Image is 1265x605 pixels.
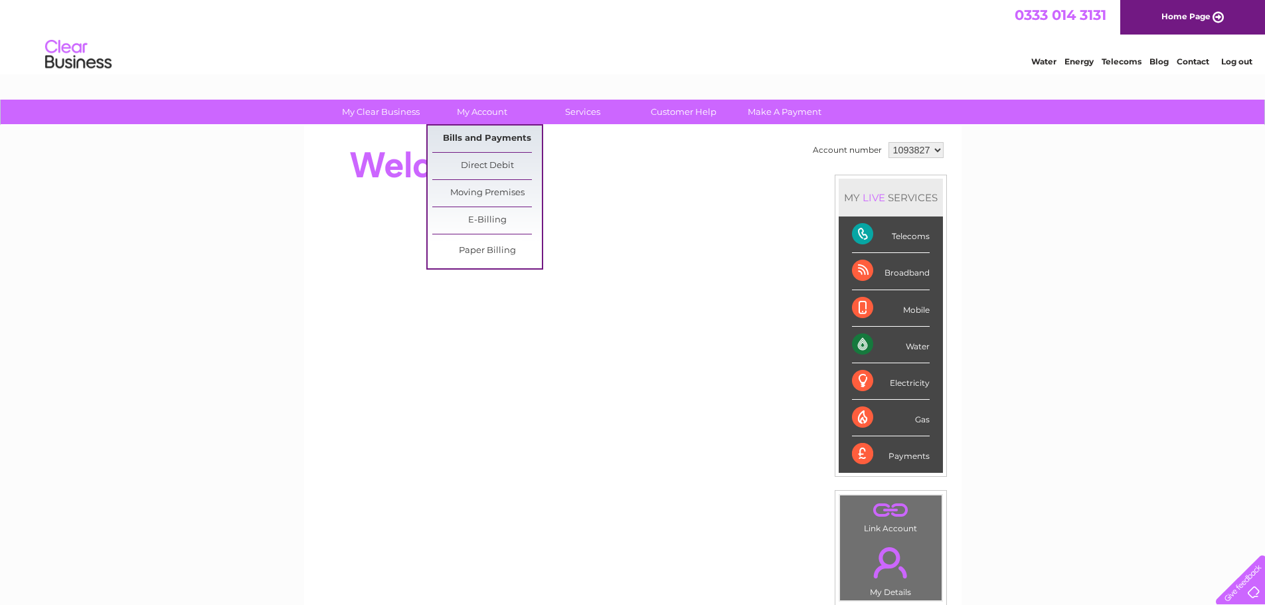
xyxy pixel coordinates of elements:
[1221,56,1252,66] a: Log out
[1031,56,1056,66] a: Water
[432,153,542,179] a: Direct Debit
[860,191,888,204] div: LIVE
[843,539,938,586] a: .
[843,499,938,522] a: .
[44,35,112,75] img: logo.png
[809,139,885,161] td: Account number
[852,400,930,436] div: Gas
[852,436,930,472] div: Payments
[852,290,930,327] div: Mobile
[432,207,542,234] a: E-Billing
[852,253,930,290] div: Broadband
[1102,56,1141,66] a: Telecoms
[839,495,942,537] td: Link Account
[852,216,930,253] div: Telecoms
[432,126,542,152] a: Bills and Payments
[432,238,542,264] a: Paper Billing
[1149,56,1169,66] a: Blog
[1064,56,1094,66] a: Energy
[432,180,542,207] a: Moving Premises
[839,179,943,216] div: MY SERVICES
[427,100,537,124] a: My Account
[1015,7,1106,23] a: 0333 014 3131
[528,100,637,124] a: Services
[629,100,738,124] a: Customer Help
[852,363,930,400] div: Electricity
[730,100,839,124] a: Make A Payment
[1177,56,1209,66] a: Contact
[839,536,942,601] td: My Details
[326,100,436,124] a: My Clear Business
[319,7,947,64] div: Clear Business is a trading name of Verastar Limited (registered in [GEOGRAPHIC_DATA] No. 3667643...
[852,327,930,363] div: Water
